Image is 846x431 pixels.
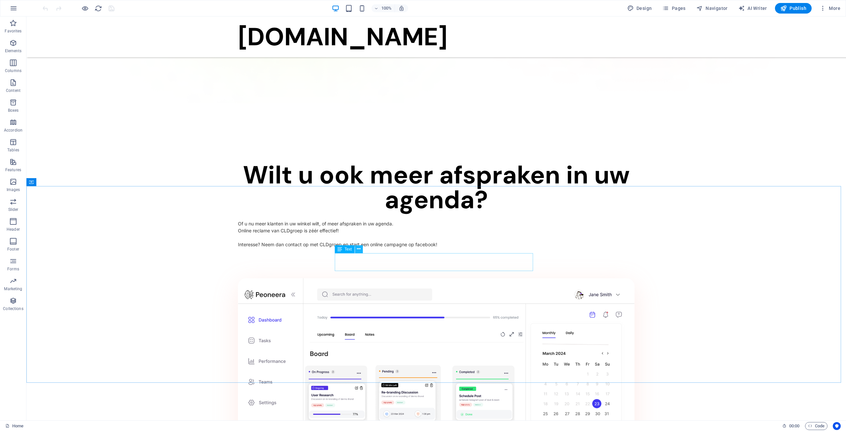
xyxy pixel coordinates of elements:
[694,3,730,14] button: Navigator
[738,5,767,12] span: AI Writer
[4,286,22,292] p: Marketing
[820,5,840,12] span: More
[789,422,799,430] span: 00 00
[775,3,812,14] button: Publish
[8,207,19,212] p: Slider
[6,88,20,93] p: Content
[817,3,843,14] button: More
[625,3,655,14] button: Design
[696,5,728,12] span: Navigator
[95,5,102,12] i: Reload page
[3,306,23,311] p: Collections
[833,422,841,430] button: Usercentrics
[5,422,23,430] a: Click to cancel selection. Double-click to open Pages
[345,247,352,251] span: Text
[5,68,21,73] p: Columns
[399,5,404,11] i: On resize automatically adjust zoom level to fit chosen device.
[660,3,688,14] button: Pages
[736,3,770,14] button: AI Writer
[4,128,22,133] p: Accordion
[8,108,19,113] p: Boxes
[5,48,22,54] p: Elements
[5,167,21,173] p: Features
[625,3,655,14] div: Design (Ctrl+Alt+Y)
[7,227,20,232] p: Header
[5,28,21,34] p: Favorites
[94,4,102,12] button: reload
[662,5,685,12] span: Pages
[7,266,19,272] p: Forms
[780,5,806,12] span: Publish
[805,422,827,430] button: Code
[794,423,795,428] span: :
[7,147,19,153] p: Tables
[808,422,825,430] span: Code
[627,5,652,12] span: Design
[371,4,395,12] button: 100%
[381,4,392,12] h6: 100%
[782,422,800,430] h6: Session time
[7,187,20,192] p: Images
[7,247,19,252] p: Footer
[81,4,89,12] button: Click here to leave preview mode and continue editing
